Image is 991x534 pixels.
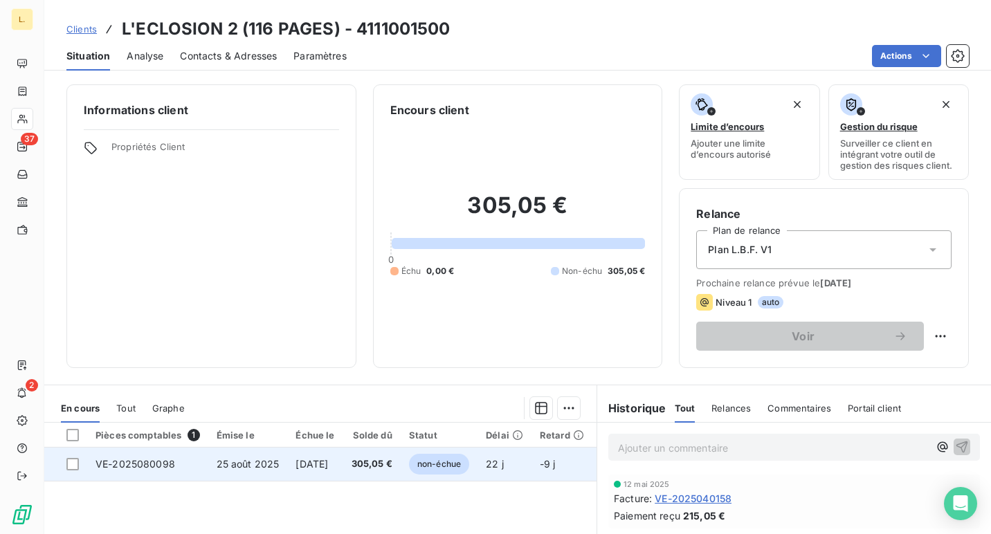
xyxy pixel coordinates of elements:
[696,277,952,288] span: Prochaine relance prévue le
[122,17,451,42] h3: L'ECLOSION 2 (116 PAGES) - 4111001500
[486,430,523,441] div: Délai
[562,265,602,277] span: Non-échu
[409,454,469,475] span: non-échue
[390,102,469,118] h6: Encours client
[11,8,33,30] div: L.
[96,458,175,470] span: VE-2025080098
[66,49,110,63] span: Situation
[409,430,469,441] div: Statut
[708,243,772,257] span: Plan L.B.F. V1
[96,429,200,441] div: Pièces comptables
[713,331,893,342] span: Voir
[675,403,695,414] span: Tout
[293,49,347,63] span: Paramètres
[767,403,831,414] span: Commentaires
[614,508,680,523] span: Paiement reçu
[828,84,969,180] button: Gestion du risqueSurveiller ce client en intégrant votre outil de gestion des risques client.
[66,22,97,36] a: Clients
[486,458,504,470] span: 22 j
[401,265,421,277] span: Échu
[127,49,163,63] span: Analyse
[352,457,392,471] span: 305,05 €
[21,133,38,145] span: 37
[426,265,454,277] span: 0,00 €
[696,322,924,351] button: Voir
[188,429,200,441] span: 1
[11,504,33,526] img: Logo LeanPay
[390,192,646,233] h2: 305,05 €
[296,458,328,470] span: [DATE]
[180,49,277,63] span: Contacts & Adresses
[66,24,97,35] span: Clients
[61,403,100,414] span: En cours
[388,254,394,265] span: 0
[217,430,280,441] div: Émise le
[655,491,731,506] span: VE-2025040158
[352,430,392,441] div: Solde dû
[597,400,666,416] h6: Historique
[840,121,918,132] span: Gestion du risque
[26,379,38,392] span: 2
[624,480,670,488] span: 12 mai 2025
[840,138,957,171] span: Surveiller ce client en intégrant votre outil de gestion des risques client.
[944,487,977,520] div: Open Intercom Messenger
[614,491,652,506] span: Facture :
[540,458,556,470] span: -9 j
[679,84,819,180] button: Limite d’encoursAjouter une limite d’encours autorisé
[608,265,645,277] span: 305,05 €
[296,430,334,441] div: Échue le
[711,403,751,414] span: Relances
[683,508,725,523] span: 215,05 €
[696,205,952,222] h6: Relance
[84,102,339,118] h6: Informations client
[540,430,584,441] div: Retard
[820,277,851,288] span: [DATE]
[111,141,339,160] span: Propriétés Client
[848,403,901,414] span: Portail client
[152,403,185,414] span: Graphe
[691,138,808,160] span: Ajouter une limite d’encours autorisé
[716,297,752,308] span: Niveau 1
[217,458,280,470] span: 25 août 2025
[691,121,764,132] span: Limite d’encours
[872,45,941,67] button: Actions
[758,296,784,309] span: auto
[116,403,136,414] span: Tout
